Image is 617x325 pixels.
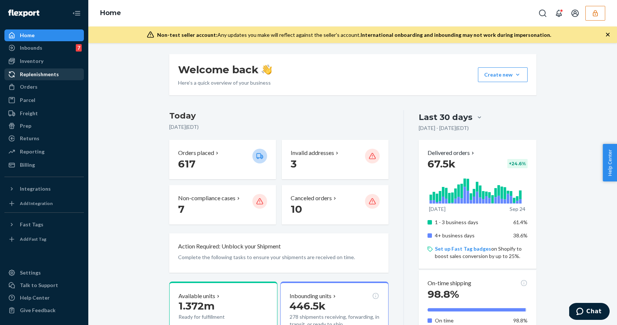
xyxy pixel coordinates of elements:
[178,149,214,157] p: Orders placed
[4,233,84,245] a: Add Fast Tag
[178,292,215,300] p: Available units
[603,144,617,181] button: Help Center
[4,279,84,291] button: Talk to Support
[100,9,121,17] a: Home
[20,32,35,39] div: Home
[4,94,84,106] a: Parcel
[20,185,51,192] div: Integrations
[4,81,84,93] a: Orders
[20,161,35,169] div: Billing
[178,203,184,215] span: 7
[178,158,195,170] span: 617
[178,254,380,261] p: Complete the following tasks to ensure your shipments are received on time.
[94,3,127,24] ol: breadcrumbs
[4,68,84,80] a: Replenishments
[4,292,84,304] a: Help Center
[20,269,41,276] div: Settings
[20,57,43,65] div: Inventory
[290,300,326,312] span: 446.5k
[4,183,84,195] button: Integrations
[178,63,272,76] h1: Welcome back
[178,79,272,86] p: Here’s a quick overview of your business
[435,219,507,226] p: 1 - 3 business days
[178,300,214,312] span: 1.372m
[20,110,38,117] div: Freight
[76,44,82,52] div: 7
[4,219,84,230] button: Fast Tags
[4,42,84,54] a: Inbounds7
[169,123,389,131] p: [DATE] ( EDT )
[4,55,84,67] a: Inventory
[507,159,528,168] div: + 24.6 %
[20,294,50,301] div: Help Center
[157,32,217,38] span: Non-test seller account:
[4,107,84,119] a: Freight
[513,232,528,239] span: 38.6%
[4,146,84,158] a: Reporting
[435,245,491,252] a: Set up Fast Tag badges
[435,245,527,260] p: on Shopify to boost sales conversion by up to 25%.
[4,29,84,41] a: Home
[4,198,84,209] a: Add Integration
[169,110,389,122] h3: Today
[478,67,528,82] button: Create new
[169,185,276,225] button: Non-compliance cases 7
[428,149,476,157] button: Delivered orders
[282,185,389,225] button: Canceled orders 10
[291,203,302,215] span: 10
[428,279,471,287] p: On-time shipping
[178,194,235,202] p: Non-compliance cases
[262,64,272,75] img: hand-wave emoji
[157,31,551,39] div: Any updates you make will reflect against the seller's account.
[429,205,446,213] p: [DATE]
[20,122,31,130] div: Prep
[178,313,247,321] p: Ready for fulfillment
[169,140,276,179] button: Orders placed 617
[569,303,610,321] iframe: Opens a widget where you can chat to one of our agents
[20,44,42,52] div: Inbounds
[291,158,297,170] span: 3
[4,133,84,144] a: Returns
[419,124,469,132] p: [DATE] - [DATE] ( EDT )
[20,71,59,78] div: Replenishments
[435,232,507,239] p: 4+ business days
[552,6,566,21] button: Open notifications
[535,6,550,21] button: Open Search Box
[435,317,507,324] p: On time
[361,32,551,38] span: International onboarding and inbounding may not work during impersonation.
[20,236,46,242] div: Add Fast Tag
[20,148,45,155] div: Reporting
[568,6,582,21] button: Open account menu
[4,120,84,132] a: Prep
[510,205,525,213] p: Sep 24
[4,267,84,279] a: Settings
[282,140,389,179] button: Invalid addresses 3
[291,149,334,157] p: Invalid addresses
[428,158,455,170] span: 67.5k
[8,10,39,17] img: Flexport logo
[178,242,281,251] p: Action Required: Unblock your Shipment
[20,83,38,91] div: Orders
[513,317,528,324] span: 98.8%
[290,292,331,300] p: Inbounding units
[428,288,459,300] span: 98.8%
[69,6,84,21] button: Close Navigation
[291,194,332,202] p: Canceled orders
[20,307,56,314] div: Give Feedback
[20,282,58,289] div: Talk to Support
[20,135,39,142] div: Returns
[419,112,472,123] div: Last 30 days
[20,221,43,228] div: Fast Tags
[20,200,53,206] div: Add Integration
[20,96,35,104] div: Parcel
[4,304,84,316] button: Give Feedback
[513,219,528,225] span: 61.4%
[4,159,84,171] a: Billing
